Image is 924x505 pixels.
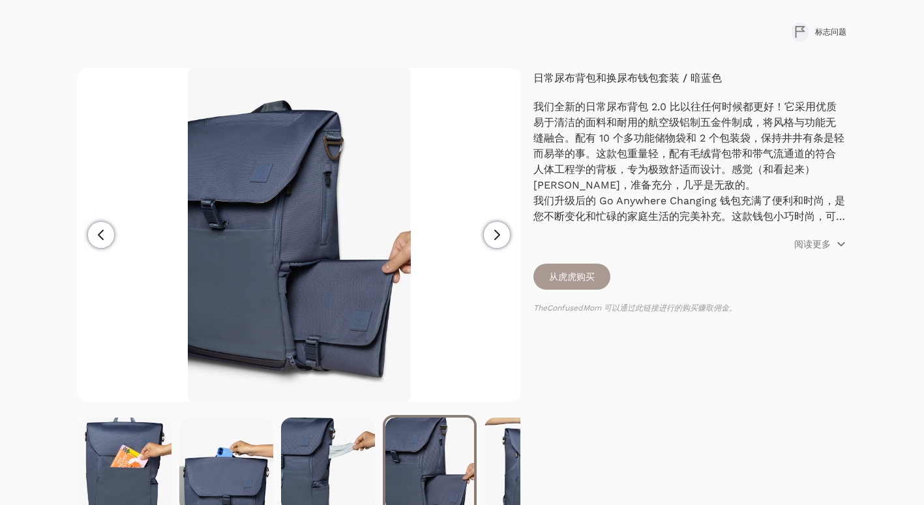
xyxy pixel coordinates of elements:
h4: 日常尿布背包和换尿布钱包套装 / 暗蓝色 [533,70,846,86]
span: 标志问题 [815,27,846,37]
button: 标志问题 [792,22,846,42]
p: TheConfusedMom 可以通过此链接进行的购买赚取佣金。 [533,303,846,313]
p: 我们升级后的 Go Anywhere Changing 钱包充满了便利和时尚，是您不断变化和忙碌的家庭生活的完美补充。这款钱包小巧时尚，可方便地将尿布、湿巾和轻便的尿布垫全部放在一个地方。将其装... [533,193,846,224]
button: 阅读更多 [794,237,846,251]
a: 从虎虎购买 [533,264,610,290]
p: 阅读更多 [794,237,831,251]
font: 我们全新的日常尿布背包 2.0 比以往任何时候都更好！它采用优质易于清洁的面料和耐用的航空级铝制五金件制成，将风格与功能无缝融合。配有 10 个多功能储物袋和 2 个包装袋，保持井井有条是轻而易... [533,100,844,191]
img: 手动将蓝色零钱钱包滑入白色背景的蓝色背包的侧储物柜口袋中。 [188,68,410,402]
